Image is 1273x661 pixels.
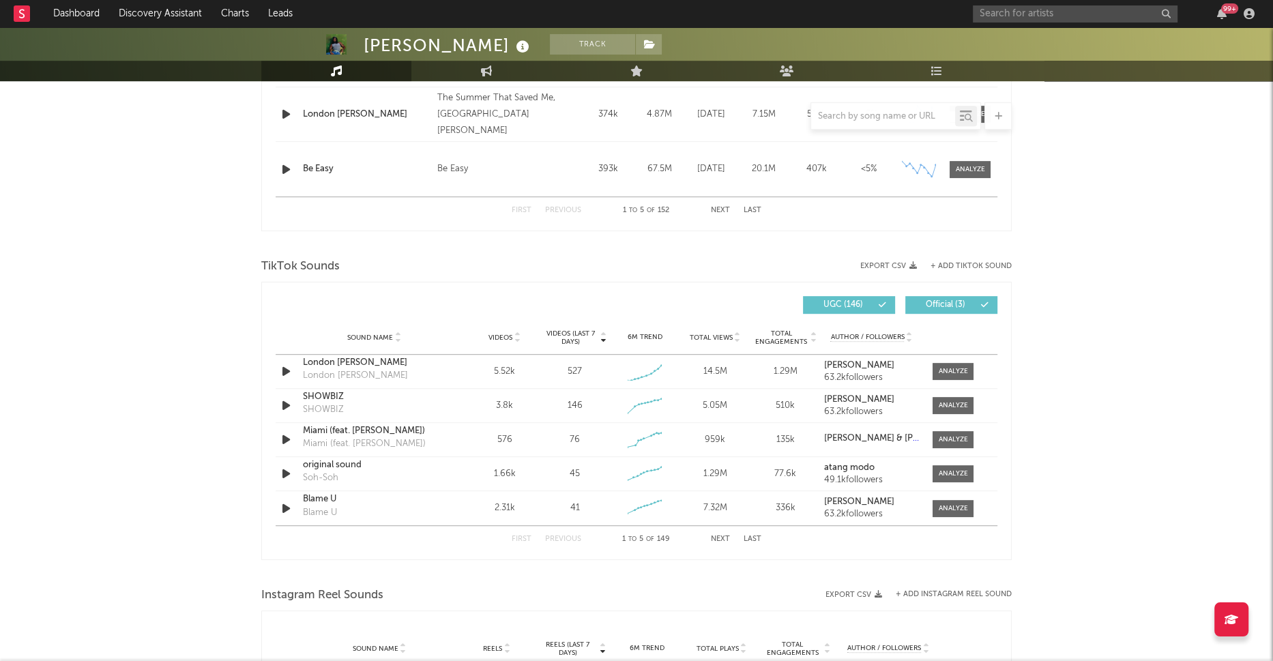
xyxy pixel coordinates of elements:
div: 135k [754,433,817,447]
div: 63.2k followers [824,373,919,383]
div: 6M Trend [613,332,677,342]
span: of [646,536,654,542]
span: Author / Followers [847,644,921,653]
div: 959k [684,433,747,447]
div: Soh-Soh [303,471,338,485]
div: 336k [754,501,817,515]
div: London [PERSON_NAME] [303,369,408,383]
div: 49.1k followers [824,475,919,485]
div: 67.5M [637,162,682,176]
span: Author / Followers [830,333,904,342]
div: 527 [568,365,582,379]
span: Reels (last 7 days) [538,641,598,657]
span: Total Engagements [754,329,809,346]
button: Track [550,34,635,55]
a: atang modo [824,463,919,473]
button: Official(3) [905,296,997,314]
span: Total Engagements [763,641,823,657]
div: 1 5 152 [609,203,684,219]
div: Be Easy [437,161,468,177]
span: to [629,207,637,214]
a: [PERSON_NAME] [824,361,919,370]
div: Miami (feat. [PERSON_NAME]) [303,437,426,451]
div: SHOWBIZ [303,403,344,417]
a: [PERSON_NAME] [824,395,919,405]
a: Blame U [303,493,445,506]
div: 99 + [1221,3,1238,14]
div: + Add Instagram Reel Sound [882,591,1012,598]
div: 1.66k [473,467,536,481]
button: Export CSV [860,262,917,270]
a: [PERSON_NAME] & [PERSON_NAME] [824,434,919,443]
span: UGC ( 146 ) [812,301,875,309]
span: Total Views [690,334,733,342]
div: 5.05M [684,399,747,413]
span: TikTok Sounds [261,259,340,275]
button: + Add TikTok Sound [917,263,1012,270]
button: Last [744,207,761,214]
span: Official ( 3 ) [914,301,977,309]
strong: [PERSON_NAME] [824,361,894,370]
button: Previous [545,207,581,214]
div: [DATE] [688,162,734,176]
span: Sound Name [353,645,398,653]
span: Videos (last 7 days) [543,329,598,346]
div: 63.2k followers [824,510,919,519]
a: Be Easy [303,162,430,176]
a: Miami (feat. [PERSON_NAME]) [303,424,445,438]
div: 7.32M [684,501,747,515]
div: 393k [586,162,630,176]
div: 146 [567,399,582,413]
div: 1.29M [754,365,817,379]
button: UGC(146) [803,296,895,314]
div: 407k [793,162,839,176]
strong: [PERSON_NAME] & [PERSON_NAME] [824,434,975,443]
div: 45 [570,467,580,481]
div: Blame U [303,506,337,520]
div: The Summer That Saved Me, [GEOGRAPHIC_DATA][PERSON_NAME] [437,90,579,139]
div: 63.2k followers [824,407,919,417]
button: Last [744,535,761,543]
div: 1 5 149 [609,531,684,548]
span: of [647,207,655,214]
input: Search for artists [973,5,1177,23]
button: First [512,207,531,214]
button: Next [711,207,730,214]
button: + Add Instagram Reel Sound [896,591,1012,598]
button: First [512,535,531,543]
div: 1.29M [684,467,747,481]
div: 41 [570,501,579,515]
div: [PERSON_NAME] [364,34,533,57]
span: Videos [488,334,512,342]
span: Sound Name [347,334,393,342]
div: 2.31k [473,501,536,515]
button: Previous [545,535,581,543]
div: 576 [473,433,536,447]
span: Total Plays [697,645,739,653]
div: <5% [846,162,892,176]
div: 3.8k [473,399,536,413]
div: 5.52k [473,365,536,379]
strong: atang modo [824,463,875,472]
strong: [PERSON_NAME] [824,395,894,404]
button: 99+ [1217,8,1227,19]
a: SHOWBIZ [303,390,445,404]
div: 14.5M [684,365,747,379]
div: 76 [570,433,580,447]
span: to [628,536,636,542]
div: 77.6k [754,467,817,481]
strong: [PERSON_NAME] [824,497,894,506]
input: Search by song name or URL [811,111,955,122]
div: 510k [754,399,817,413]
button: Next [711,535,730,543]
div: 20.1M [741,162,787,176]
a: original sound [303,458,445,472]
a: London [PERSON_NAME] [303,356,445,370]
button: + Add TikTok Sound [931,263,1012,270]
